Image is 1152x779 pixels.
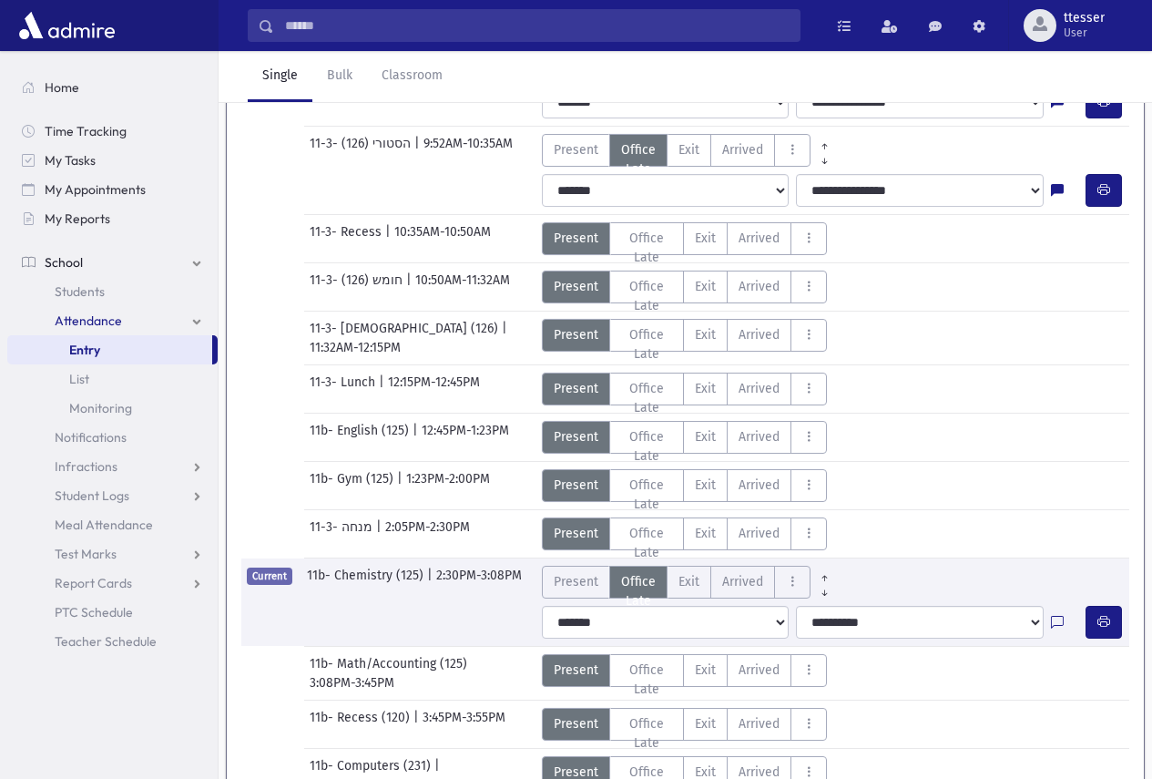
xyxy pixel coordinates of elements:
span: Notifications [55,429,127,446]
span: 11-3- הסטורי (126) [310,134,414,167]
a: My Tasks [7,146,218,175]
span: Current [247,568,292,585]
div: AttTypes [542,708,828,741]
span: 11b- Chemistry (125) [307,566,427,599]
span: Present [554,277,598,296]
span: Office Late [621,661,673,699]
span: User [1064,26,1105,40]
a: Bulk [312,51,367,102]
span: Exit [695,229,716,248]
span: Students [55,283,105,300]
span: | [376,518,385,550]
span: | [434,756,443,775]
span: Exit [695,714,716,733]
span: Present [554,140,598,159]
span: Present [554,572,598,591]
span: Exit [695,379,716,398]
a: Teacher Schedule [7,627,218,656]
div: AttTypes [542,518,828,550]
span: Arrived [739,524,780,543]
span: Office Late [621,325,673,364]
span: | [427,566,436,599]
a: My Reports [7,204,218,233]
span: Exit [695,277,716,296]
div: AttTypes [542,271,828,303]
span: List [69,371,89,387]
span: | [406,271,415,303]
a: Meal Attendance [7,510,218,539]
a: Infractions [7,452,218,481]
span: | [413,708,423,741]
span: Time Tracking [45,123,127,139]
div: AttTypes [542,134,839,167]
span: Office Late [621,229,673,267]
span: My Reports [45,210,110,227]
span: Exit [678,572,699,591]
span: 11b- Math/Accounting (125) [310,654,471,673]
span: Present [554,229,598,248]
span: 1:23PM-2:00PM [406,469,490,502]
span: My Appointments [45,181,146,198]
a: Student Logs [7,481,218,510]
span: 12:45PM-1:23PM [422,421,509,454]
span: Present [554,661,598,680]
div: AttTypes [542,654,828,687]
a: Attendance [7,306,218,335]
span: Arrived [739,476,780,495]
span: Office Late [621,714,673,753]
div: AttTypes [542,469,828,502]
span: 2:05PM-2:30PM [385,518,470,550]
span: 11-3- [DEMOGRAPHIC_DATA] (126) [310,319,502,338]
span: Home [45,79,79,96]
span: | [385,222,394,255]
span: | [413,421,422,454]
span: 10:35AM-10:50AM [394,222,491,255]
span: 11b- Gym (125) [310,469,397,502]
div: AttTypes [542,319,828,352]
span: 11b- Computers (231) [310,756,434,775]
div: AttTypes [542,373,828,405]
span: 9:52AM-10:35AM [423,134,513,167]
span: Arrived [739,277,780,296]
input: Search [274,9,800,42]
a: School [7,248,218,277]
span: Office Late [621,476,673,514]
span: 11-3- חומש (126) [310,271,406,303]
span: Arrived [739,229,780,248]
span: Arrived [722,140,763,159]
span: Arrived [739,427,780,446]
span: Present [554,524,598,543]
span: | [397,469,406,502]
a: Monitoring [7,394,218,423]
a: Classroom [367,51,457,102]
span: Infractions [55,458,117,475]
span: 2:30PM-3:08PM [436,566,522,599]
a: All Prior [810,566,839,580]
span: Arrived [739,379,780,398]
span: Attendance [55,313,122,329]
span: Office Late [621,379,673,417]
span: Meal Attendance [55,517,153,533]
span: 3:45PM-3:55PM [423,708,505,741]
span: | [414,134,423,167]
a: Test Marks [7,539,218,569]
span: 11:32AM-12:15PM [310,338,401,357]
span: Office Late [621,524,673,562]
span: Present [554,714,598,733]
span: Office Late [621,427,673,466]
a: PTC Schedule [7,598,218,627]
div: AttTypes [542,222,828,255]
span: | [379,373,388,405]
span: 3:08PM-3:45PM [310,673,394,692]
span: My Tasks [45,152,96,169]
span: Arrived [722,572,763,591]
span: Arrived [739,661,780,680]
span: Student Logs [55,487,129,504]
span: Entry [69,342,100,358]
span: Exit [678,140,699,159]
a: List [7,364,218,394]
span: ttesser [1064,11,1105,26]
span: Exit [695,524,716,543]
span: Present [554,325,598,344]
span: 11-3- Recess [310,222,385,255]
